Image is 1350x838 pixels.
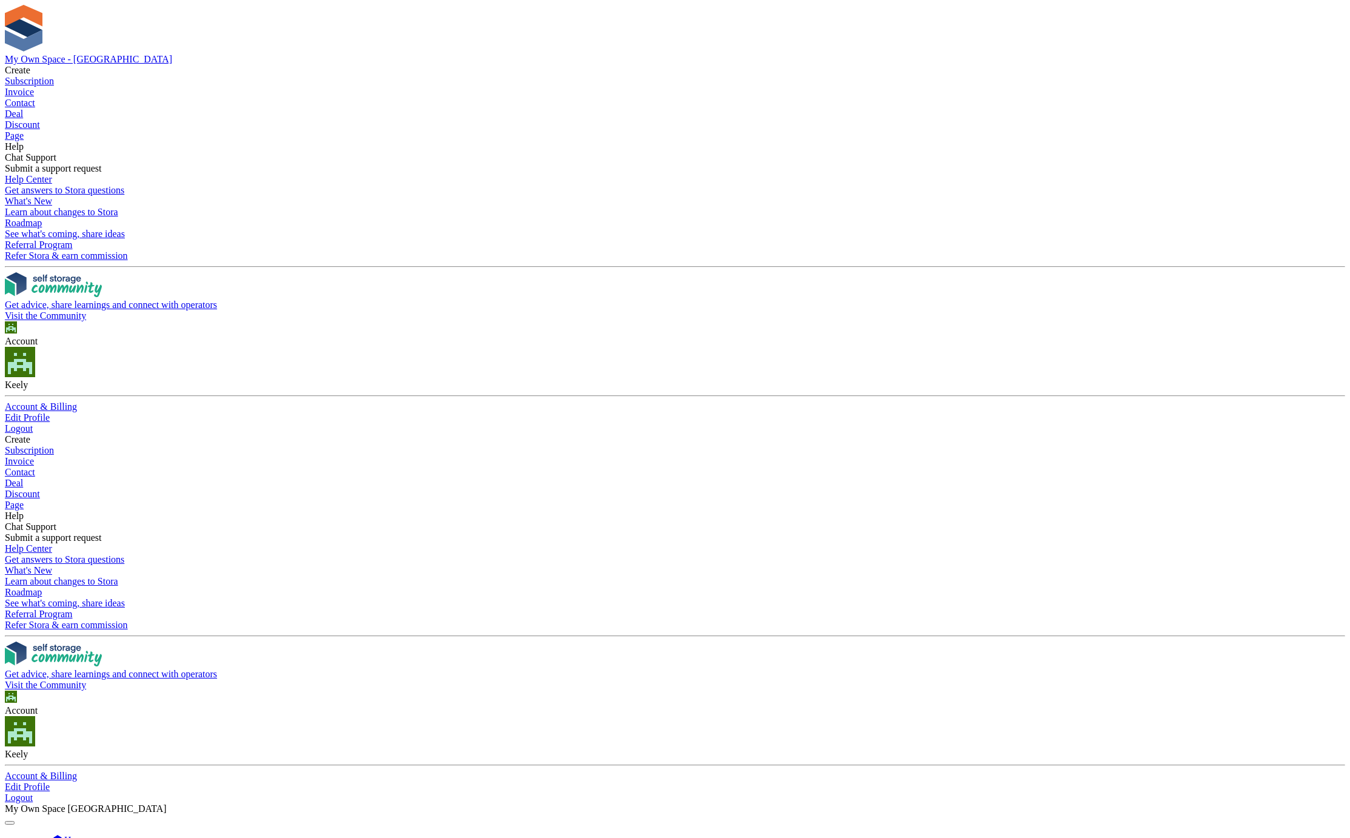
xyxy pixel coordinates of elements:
[5,54,172,64] a: My Own Space - [GEOGRAPHIC_DATA]
[5,620,1345,631] div: Refer Stora & earn commission
[5,680,86,690] span: Visit the Community
[5,412,1345,423] a: Edit Profile
[5,543,1345,565] a: Help Center Get answers to Stora questions
[5,272,102,297] img: community-logo-e120dcb29bea30313fccf008a00513ea5fe9ad107b9d62852cae38739ed8438e.svg
[5,642,1345,691] a: Get advice, share learnings and connect with operators Visit the Community
[5,554,1345,565] div: Get answers to Stora questions
[5,642,102,666] img: community-logo-e120dcb29bea30313fccf008a00513ea5fe9ad107b9d62852cae38739ed8438e.svg
[5,109,1345,119] a: Deal
[5,76,1345,87] a: Subscription
[5,130,1345,141] a: Page
[5,565,52,575] span: What's New
[5,218,1345,240] a: Roadmap See what's coming, share ideas
[5,771,1345,782] a: Account & Billing
[5,489,1345,500] a: Discount
[5,434,30,444] span: Create
[5,793,1345,803] a: Logout
[5,240,73,250] span: Referral Program
[5,5,42,52] img: stora-icon-8386f47178a22dfd0bd8f6a31ec36ba5ce8667c1dd55bd0f319d3a0aa187defe.svg
[5,196,1345,218] a: What's New Learn about changes to Stora
[5,456,1345,467] a: Invoice
[5,196,52,206] span: What's New
[5,587,42,597] span: Roadmap
[5,250,1345,261] div: Refer Stora & earn commission
[5,87,1345,98] a: Invoice
[5,272,1345,321] a: Get advice, share learnings and connect with operators Visit the Community
[5,543,52,554] span: Help Center
[5,152,56,163] span: Chat Support
[5,511,24,521] span: Help
[5,207,1345,218] div: Learn about changes to Stora
[5,185,1345,196] div: Get answers to Stora questions
[5,336,38,346] span: Account
[5,705,38,716] span: Account
[5,445,1345,456] a: Subscription
[5,521,56,532] span: Chat Support
[5,609,73,619] span: Referral Program
[5,174,52,184] span: Help Center
[5,500,1345,511] a: Page
[5,119,1345,130] a: Discount
[5,803,1345,814] div: My Own Space [GEOGRAPHIC_DATA]
[5,691,17,703] img: Keely
[5,229,1345,240] div: See what's coming, share ideas
[5,669,1345,680] div: Get advice, share learnings and connect with operators
[5,174,1345,196] a: Help Center Get answers to Stora questions
[5,401,1345,412] a: Account & Billing
[5,218,42,228] span: Roadmap
[5,782,1345,793] a: Edit Profile
[5,716,35,746] img: Keely
[5,576,1345,587] div: Learn about changes to Stora
[5,321,17,334] img: Keely
[5,163,1345,174] div: Submit a support request
[5,423,1345,434] a: Logout
[5,141,24,152] span: Help
[5,300,1345,310] div: Get advice, share learnings and connect with operators
[5,821,15,825] button: Close navigation
[5,347,35,377] img: Keely
[5,749,1345,760] div: Keely
[5,310,86,321] span: Visit the Community
[5,380,1345,391] div: Keely
[5,98,1345,109] a: Contact
[5,478,1345,489] a: Deal
[5,598,1345,609] div: See what's coming, share ideas
[5,532,1345,543] div: Submit a support request
[5,609,1345,631] a: Referral Program Refer Stora & earn commission
[5,240,1345,261] a: Referral Program Refer Stora & earn commission
[5,467,1345,478] a: Contact
[5,587,1345,609] a: Roadmap See what's coming, share ideas
[5,565,1345,587] a: What's New Learn about changes to Stora
[5,65,30,75] span: Create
